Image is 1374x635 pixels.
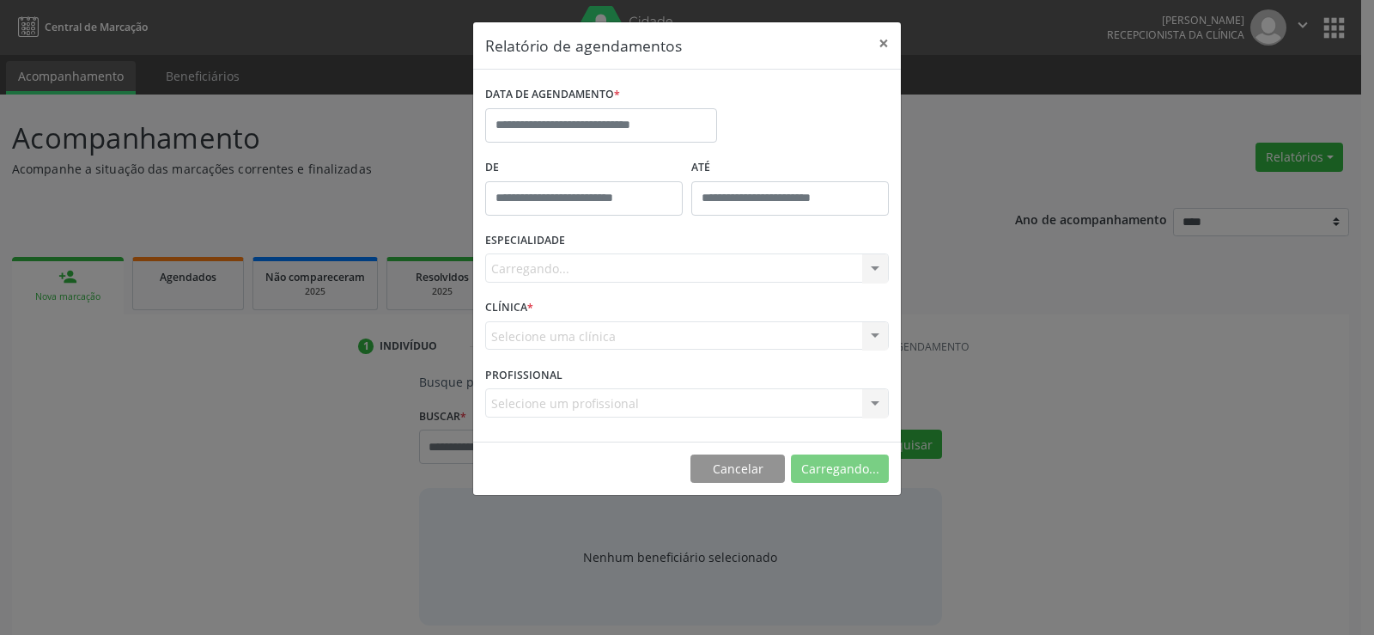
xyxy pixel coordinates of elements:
label: CLÍNICA [485,295,533,321]
label: PROFISSIONAL [485,362,562,388]
label: ATÉ [691,155,889,181]
button: Cancelar [690,455,785,484]
label: DATA DE AGENDAMENTO [485,82,620,108]
button: Close [866,22,901,64]
label: ESPECIALIDADE [485,228,565,254]
label: De [485,155,683,181]
h5: Relatório de agendamentos [485,34,682,57]
button: Carregando... [791,455,889,484]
